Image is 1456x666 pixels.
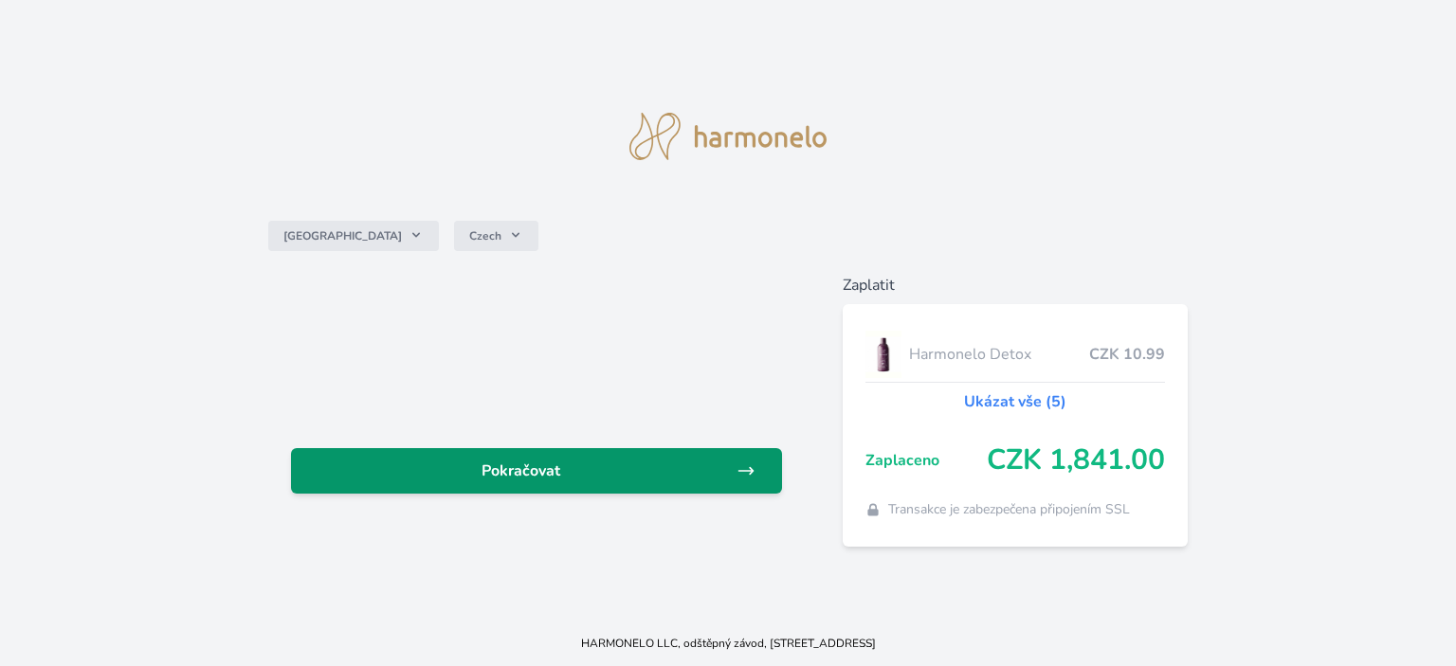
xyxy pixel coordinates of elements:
span: Czech [469,228,501,243]
a: Ukázat vše (5) [964,390,1066,413]
span: Zaplaceno [865,449,987,472]
span: Harmonelo Detox [909,343,1089,366]
span: CZK 10.99 [1089,343,1165,366]
button: Czech [454,221,538,251]
span: Pokračovat [306,459,737,482]
img: logo.svg [629,113,827,160]
span: [GEOGRAPHIC_DATA] [283,228,402,243]
button: [GEOGRAPHIC_DATA] [268,221,439,251]
h6: Zaplatit [843,274,1188,297]
img: DETOX_se_stinem_x-lo.jpg [865,331,901,378]
span: Transakce je zabezpečena připojením SSL [888,500,1130,519]
a: Pokračovat [291,448,782,494]
span: CZK 1,841.00 [987,443,1165,477]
